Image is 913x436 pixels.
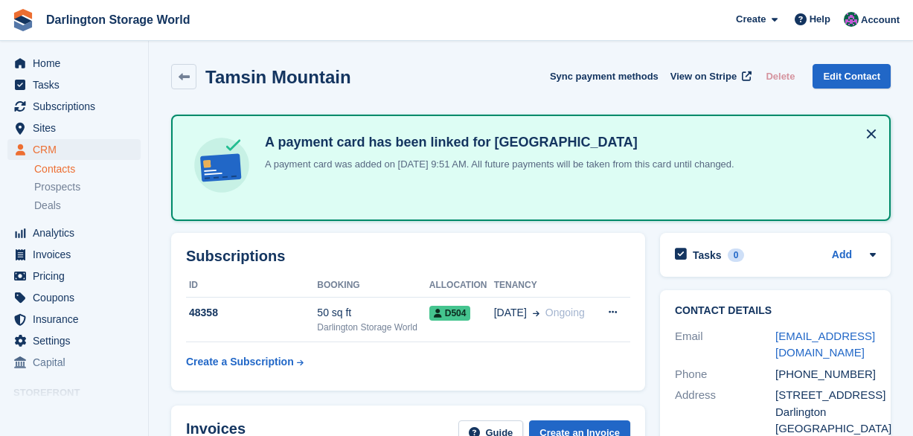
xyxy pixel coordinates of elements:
img: Janine Watson [844,12,859,27]
div: Email [675,328,775,362]
a: menu [7,287,141,308]
span: Invoices [33,244,122,265]
th: Allocation [429,274,494,298]
span: D504 [429,306,471,321]
button: Delete [760,64,801,89]
div: 48358 [186,305,317,321]
h2: Tamsin Mountain [205,67,351,87]
div: Darlington [775,404,876,421]
div: 50 sq ft [317,305,429,321]
a: menu [7,266,141,286]
span: Settings [33,330,122,351]
a: menu [7,330,141,351]
th: Booking [317,274,429,298]
span: Ongoing [545,307,585,318]
a: [EMAIL_ADDRESS][DOMAIN_NAME] [775,330,875,359]
img: stora-icon-8386f47178a22dfd0bd8f6a31ec36ba5ce8667c1dd55bd0f319d3a0aa187defe.svg [12,9,34,31]
span: View on Stripe [670,69,737,84]
img: card-linked-ebf98d0992dc2aeb22e95c0e3c79077019eb2392cfd83c6a337811c24bc77127.svg [190,134,253,196]
button: Sync payment methods [550,64,659,89]
span: Analytics [33,222,122,243]
div: 0 [728,249,745,262]
a: Prospects [34,179,141,195]
a: menu [7,139,141,160]
h2: Subscriptions [186,248,630,265]
a: Darlington Storage World [40,7,196,32]
span: Deals [34,199,61,213]
span: Sites [33,118,122,138]
div: Darlington Storage World [317,321,429,334]
th: ID [186,274,317,298]
span: Capital [33,352,122,373]
span: Help [810,12,830,27]
div: [PHONE_NUMBER] [775,366,876,383]
span: CRM [33,139,122,160]
h2: Contact Details [675,305,876,317]
span: Insurance [33,309,122,330]
div: Create a Subscription [186,354,294,370]
a: menu [7,222,141,243]
a: menu [7,53,141,74]
span: Coupons [33,287,122,308]
a: menu [7,309,141,330]
span: Pricing [33,266,122,286]
span: Home [33,53,122,74]
a: menu [7,74,141,95]
span: Subscriptions [33,96,122,117]
div: Phone [675,366,775,383]
div: [STREET_ADDRESS] [775,387,876,404]
a: menu [7,244,141,265]
a: menu [7,352,141,373]
a: View on Stripe [664,64,755,89]
h2: Tasks [693,249,722,262]
span: [DATE] [494,305,527,321]
a: Create a Subscription [186,348,304,376]
span: Storefront [13,385,148,400]
a: menu [7,118,141,138]
span: Account [861,13,900,28]
a: menu [7,96,141,117]
span: Prospects [34,180,80,194]
span: Create [736,12,766,27]
h4: A payment card has been linked for [GEOGRAPHIC_DATA] [259,134,734,151]
th: Tenancy [494,274,595,298]
a: Add [832,247,852,264]
span: Tasks [33,74,122,95]
p: A payment card was added on [DATE] 9:51 AM. All future payments will be taken from this card unti... [259,157,734,172]
a: Contacts [34,162,141,176]
a: Edit Contact [813,64,891,89]
a: Deals [34,198,141,214]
